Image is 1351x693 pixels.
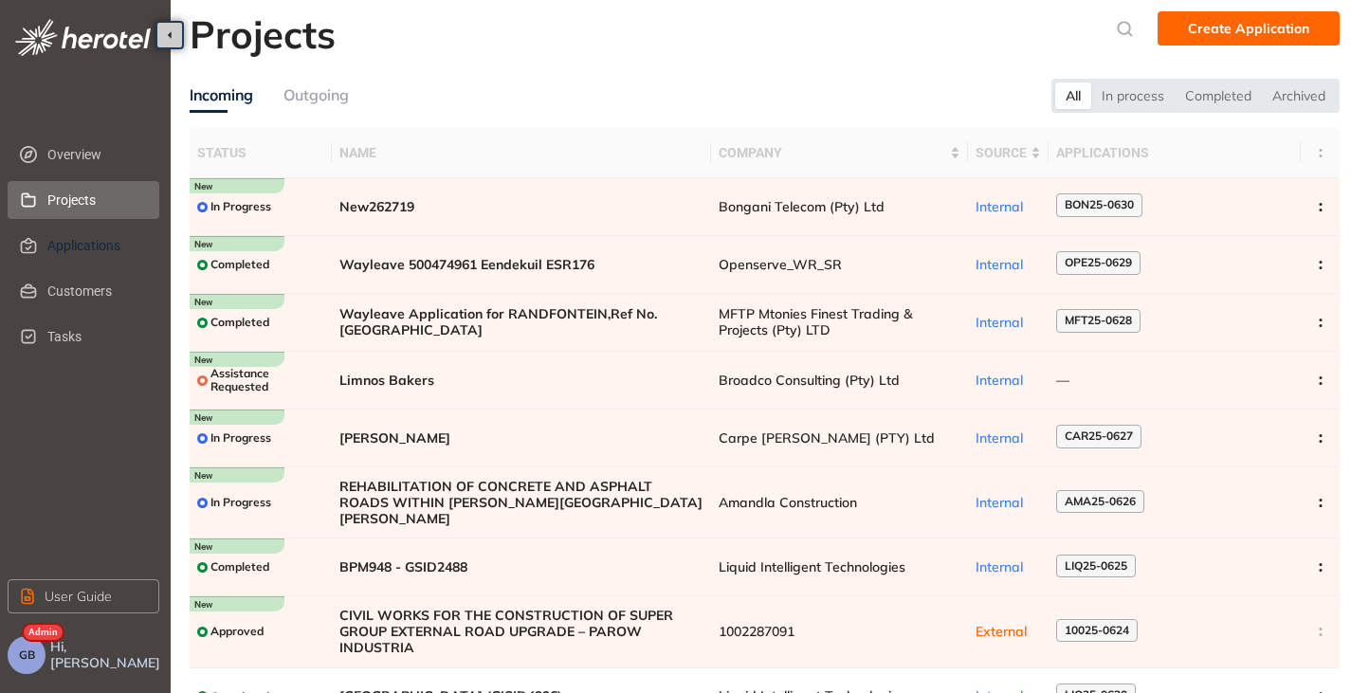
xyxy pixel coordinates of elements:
[50,639,163,671] span: Hi, [PERSON_NAME]
[339,257,703,273] span: Wayleave 500474961 Eendekuil ESR176
[976,257,1041,273] div: Internal
[210,560,269,574] span: Completed
[968,128,1049,178] th: Source
[339,559,703,575] span: BPM948 - GSID2488
[210,367,324,394] span: Assistance Requested
[339,199,703,215] span: New262719
[976,495,1041,511] div: Internal
[47,181,144,219] span: Projects
[1158,11,1340,46] button: Create Application
[976,373,1041,389] div: Internal
[210,316,269,329] span: Completed
[1091,82,1175,109] div: In process
[1262,82,1336,109] div: Archived
[976,142,1027,163] span: Source
[976,199,1041,215] div: Internal
[1065,314,1132,327] span: MFT25-0628
[1065,559,1127,573] span: LIQ25-0625
[210,258,269,271] span: Completed
[8,579,159,613] button: User Guide
[283,83,349,107] div: Outgoing
[210,200,271,213] span: In Progress
[976,624,1041,640] div: External
[1065,198,1134,211] span: BON25-0630
[47,272,144,310] span: Customers
[976,315,1041,331] div: Internal
[210,431,271,445] span: In Progress
[719,624,960,640] span: 1002287091
[47,318,144,356] span: Tasks
[339,373,703,389] span: Limnos Bakers
[719,373,960,389] span: Broadco Consulting (Pty) Ltd
[47,136,144,173] span: Overview
[339,479,703,526] span: REHABILITATION OF CONCRETE AND ASPHALT ROADS WITHIN [PERSON_NAME][GEOGRAPHIC_DATA][PERSON_NAME]
[1065,256,1132,269] span: OPE25-0629
[976,430,1041,447] div: Internal
[19,648,35,662] span: GB
[190,128,332,178] th: Status
[1056,373,1069,389] span: —
[1175,82,1262,109] div: Completed
[719,306,960,338] span: MFTP Mtonies Finest Trading & Projects (Pty) LTD
[210,496,271,509] span: In Progress
[339,430,703,447] span: [PERSON_NAME]
[339,608,703,655] span: CIVIL WORKS FOR THE CONSTRUCTION OF SUPER GROUP EXTERNAL ROAD UPGRADE – PAROW INDUSTRIA
[719,142,946,163] span: Company
[47,227,144,264] span: Applications
[719,430,960,447] span: Carpe [PERSON_NAME] (PTY) Ltd
[1055,82,1091,109] div: All
[45,586,112,607] span: User Guide
[8,636,46,674] button: GB
[1188,18,1309,39] span: Create Application
[719,257,960,273] span: Openserve_WR_SR
[976,559,1041,575] div: Internal
[332,128,711,178] th: Name
[190,83,253,107] div: Incoming
[1065,429,1133,443] span: CAR25-0627
[1065,624,1129,637] span: 10025-0624
[711,128,968,178] th: Company
[15,19,151,56] img: logo
[719,495,960,511] span: Amandla Construction
[339,306,703,338] span: Wayleave Application for RANDFONTEIN,Ref No. [GEOGRAPHIC_DATA]
[719,559,960,575] span: Liquid Intelligent Technologies
[190,11,336,57] h2: Projects
[719,199,960,215] span: Bongani Telecom (Pty) Ltd
[1049,128,1301,178] th: Applications
[210,625,264,638] span: Approved
[1065,495,1136,508] span: AMA25-0626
